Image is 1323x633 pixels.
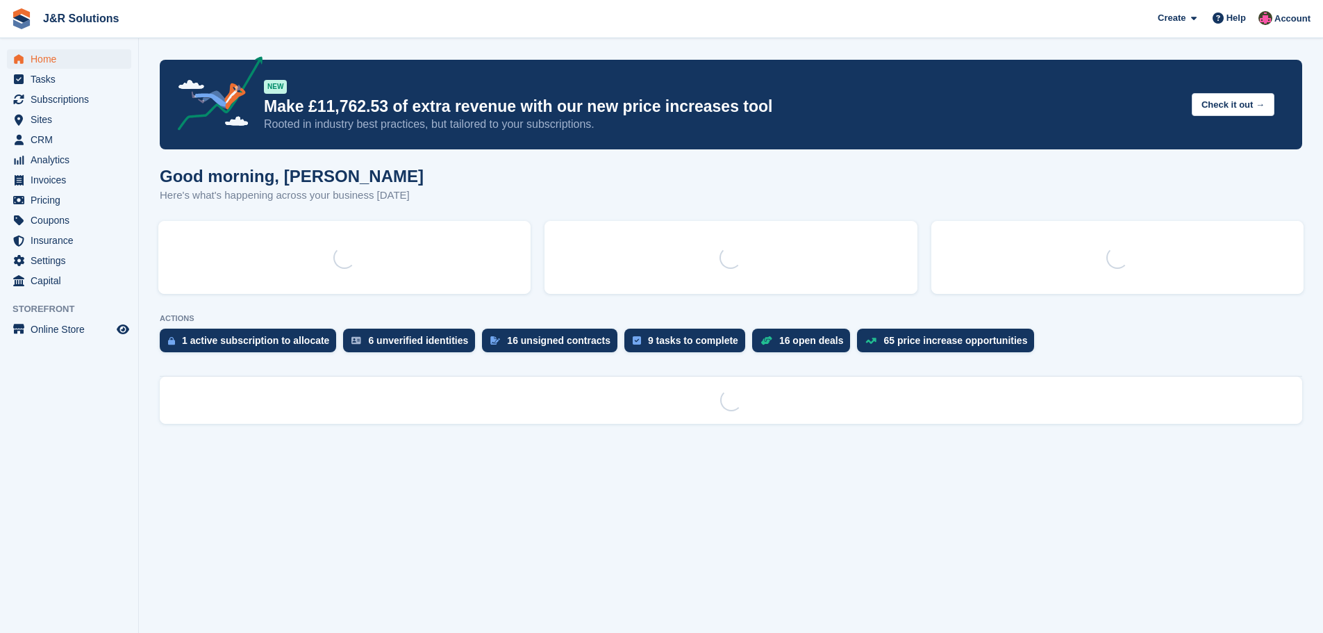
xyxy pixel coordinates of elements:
a: 65 price increase opportunities [857,329,1041,359]
a: menu [7,49,131,69]
span: Tasks [31,69,114,89]
div: 16 open deals [779,335,844,346]
a: 1 active subscription to allocate [160,329,343,359]
a: 16 unsigned contracts [482,329,624,359]
a: menu [7,190,131,210]
a: 9 tasks to complete [624,329,752,359]
p: Make £11,762.53 of extra revenue with our new price increases tool [264,97,1181,117]
a: menu [7,110,131,129]
p: ACTIONS [160,314,1302,323]
h1: Good morning, [PERSON_NAME] [160,167,424,186]
a: Preview store [115,321,131,338]
span: Online Store [31,320,114,339]
img: price-adjustments-announcement-icon-8257ccfd72463d97f412b2fc003d46551f7dbcb40ab6d574587a9cd5c0d94... [166,56,263,135]
span: Insurance [31,231,114,250]
div: 9 tasks to complete [648,335,738,346]
a: menu [7,170,131,190]
img: Julie Morgan [1258,11,1272,25]
span: Coupons [31,211,114,230]
img: price_increase_opportunities-93ffe204e8149a01c8c9dc8f82e8f89637d9d84a8eef4429ea346261dce0b2c0.svg [865,338,876,344]
img: deal-1b604bf984904fb50ccaf53a9ad4b4a5d6e5aea283cecdc64d6e3604feb123c2.svg [760,336,772,345]
button: Check it out → [1192,93,1274,116]
a: menu [7,90,131,109]
a: menu [7,69,131,89]
span: Subscriptions [31,90,114,109]
span: Pricing [31,190,114,210]
a: menu [7,251,131,270]
img: task-75834270c22a3079a89374b754ae025e5fb1db73e45f91037f5363f120a921f8.svg [633,336,641,345]
span: Sites [31,110,114,129]
a: 6 unverified identities [343,329,482,359]
a: menu [7,271,131,290]
img: verify_identity-adf6edd0f0f0b5bbfe63781bf79b02c33cf7c696d77639b501bdc392416b5a36.svg [351,336,361,345]
div: 16 unsigned contracts [507,335,610,346]
span: CRM [31,130,114,149]
img: active_subscription_to_allocate_icon-d502201f5373d7db506a760aba3b589e785aa758c864c3986d89f69b8ff3... [168,336,175,345]
span: Account [1274,12,1310,26]
div: NEW [264,80,287,94]
a: menu [7,211,131,230]
span: Settings [31,251,114,270]
span: Create [1158,11,1185,25]
a: menu [7,130,131,149]
div: 65 price increase opportunities [883,335,1027,346]
span: Home [31,49,114,69]
span: Analytics [31,150,114,170]
div: 1 active subscription to allocate [182,335,329,346]
div: 6 unverified identities [368,335,468,346]
a: menu [7,320,131,339]
a: menu [7,231,131,250]
img: contract_signature_icon-13c848040528278c33f63329250d36e43548de30e8caae1d1a13099fd9432cc5.svg [490,336,500,345]
a: menu [7,150,131,170]
img: stora-icon-8386f47178a22dfd0bd8f6a31ec36ba5ce8667c1dd55bd0f319d3a0aa187defe.svg [11,8,32,29]
span: Invoices [31,170,114,190]
a: 16 open deals [752,329,858,359]
span: Storefront [13,302,138,316]
span: Capital [31,271,114,290]
a: J&R Solutions [38,7,124,30]
span: Help [1226,11,1246,25]
p: Here's what's happening across your business [DATE] [160,188,424,204]
p: Rooted in industry best practices, but tailored to your subscriptions. [264,117,1181,132]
